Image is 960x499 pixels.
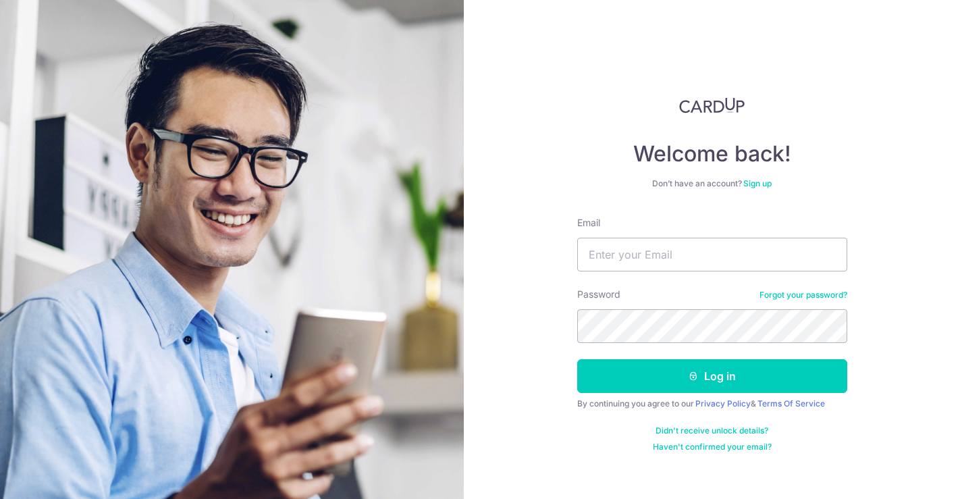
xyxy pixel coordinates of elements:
[577,216,600,230] label: Email
[759,290,847,300] a: Forgot your password?
[743,178,772,188] a: Sign up
[653,442,772,452] a: Haven't confirmed your email?
[577,238,847,271] input: Enter your Email
[757,398,825,409] a: Terms Of Service
[577,140,847,167] h4: Welcome back!
[679,97,745,113] img: CardUp Logo
[577,178,847,189] div: Don’t have an account?
[656,425,768,436] a: Didn't receive unlock details?
[577,288,620,301] label: Password
[695,398,751,409] a: Privacy Policy
[577,398,847,409] div: By continuing you agree to our &
[577,359,847,393] button: Log in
